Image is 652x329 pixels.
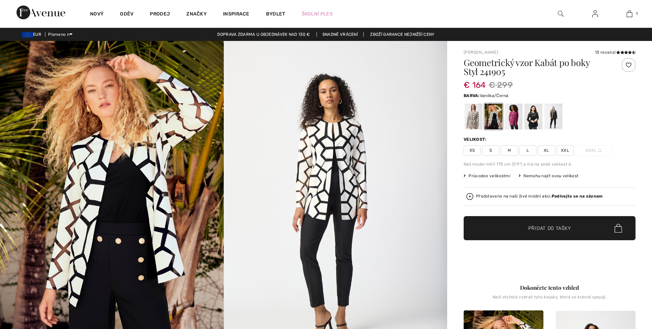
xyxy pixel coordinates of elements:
span: L [519,145,537,156]
a: Doprava zdarma u objednávek nad 130 € [212,32,315,37]
div: Naši stylisté vybrali tyto kousky, které se krásně spojují. [464,295,636,305]
div: Představeno na naší živé módní akci. [476,194,603,199]
a: zboží Garance nejnižší ceny [365,32,440,37]
img: Moje informace [592,10,598,18]
div: Black/Black [524,104,542,129]
span: XXL [556,145,574,156]
font: Nemohu najít svou velikost [523,173,578,178]
a: Školní ples [302,10,333,18]
img: ring-m.svg [598,149,601,152]
a: [PERSON_NAME] [464,50,498,55]
a: Nový [90,11,103,18]
font: Písmeno n [48,32,69,37]
a: Oděv [120,11,133,18]
img: Moje taška [627,10,632,18]
a: Bydlet [266,10,285,18]
div: Moonstone/black [465,104,483,129]
div: Vanilla/Black [485,104,502,129]
img: Bag.svg [615,224,622,233]
div: Gunmetal/black [544,104,562,129]
h1: Geometrický vzor Kabát po boky Styl 241905 [464,58,607,76]
span: 1 [636,11,638,17]
font: Průvodce velikostmi [468,173,510,178]
span: EUR [22,32,44,37]
a: Prodej [150,11,170,18]
font: XXXL [586,147,597,153]
img: 1ère Avenue [16,6,65,19]
strong: Podívejte se na záznam [552,194,603,199]
span: XL [538,145,555,156]
span: Vanilka/Černá [480,93,509,98]
img: Vyhledávání na webu [558,10,564,18]
span: M [501,145,518,156]
img: Podívejte se na záznam [466,193,473,200]
a: Značky [186,11,207,18]
span: S [482,145,499,156]
span: € 299 [489,79,513,91]
a: Sign In [587,10,604,18]
span: Barva: [464,93,480,98]
span: € 164 [464,73,486,90]
button: Přidat do tašky [464,216,636,240]
img: Euro [22,32,33,38]
span: Přidat do tašky [528,225,571,232]
div: Náš model měří 175 cm (5'9") a má na sobě velikost 6. [464,161,636,167]
div: Velikost: [464,136,488,142]
a: Snadné vrácení [317,32,364,37]
span: Inspirace [223,11,250,18]
div: Geranium/black [505,104,522,129]
a: 1 [612,10,646,18]
span: XS [464,145,481,156]
font: 13 recenzí [595,50,616,55]
div: Dokončete tento vzhled [464,284,636,292]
